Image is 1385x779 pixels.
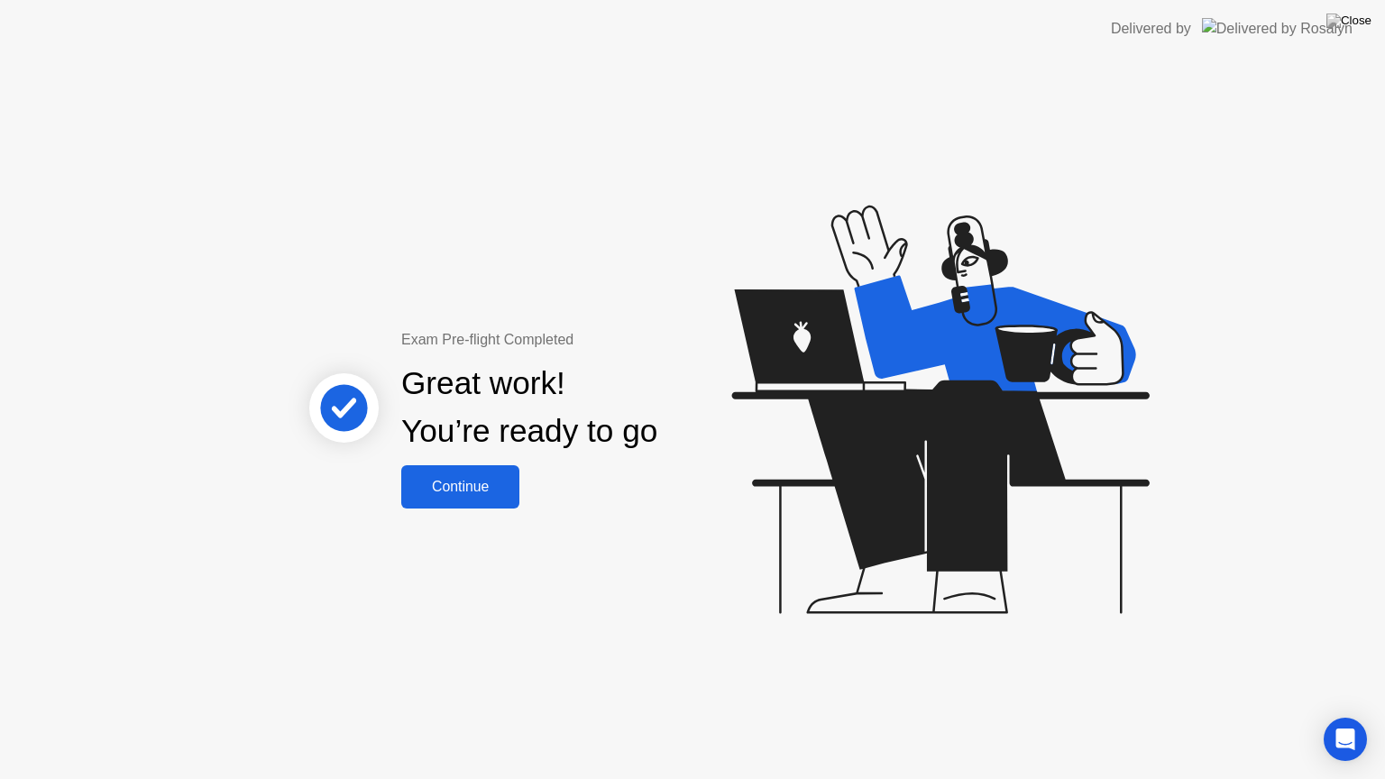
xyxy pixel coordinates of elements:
[1326,14,1371,28] img: Close
[401,465,519,509] button: Continue
[401,360,657,455] div: Great work! You’re ready to go
[401,329,774,351] div: Exam Pre-flight Completed
[407,479,514,495] div: Continue
[1324,718,1367,761] div: Open Intercom Messenger
[1111,18,1191,40] div: Delivered by
[1202,18,1353,39] img: Delivered by Rosalyn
